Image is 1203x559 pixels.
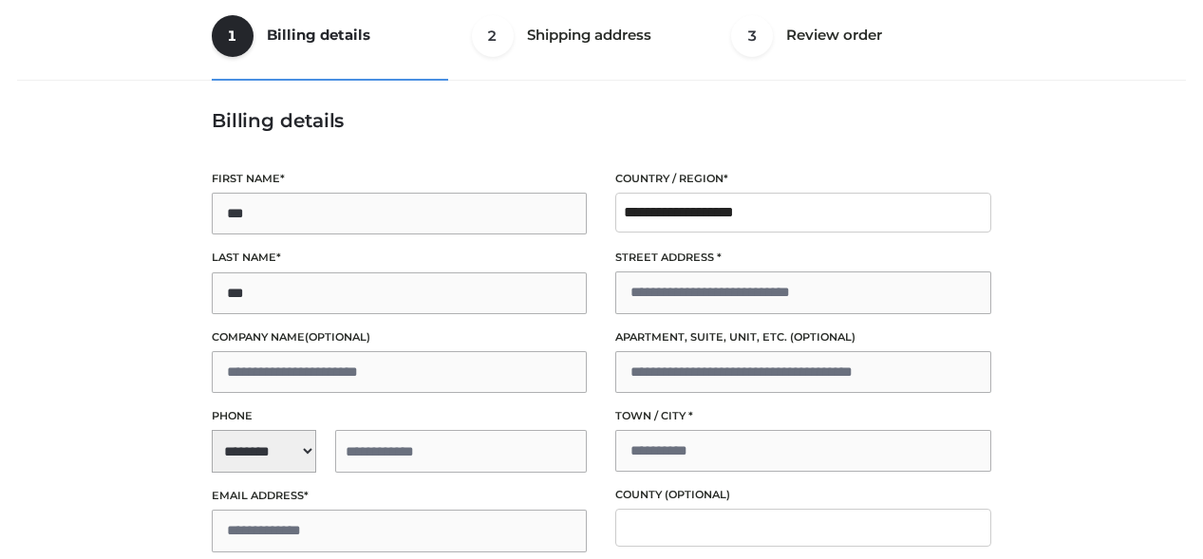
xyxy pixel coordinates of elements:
[212,328,588,346] label: Company name
[212,249,588,267] label: Last name
[212,109,991,132] h3: Billing details
[212,487,588,505] label: Email address
[790,330,855,344] span: (optional)
[305,330,370,344] span: (optional)
[615,170,991,188] label: Country / Region
[212,407,588,425] label: Phone
[615,407,991,425] label: Town / City
[665,488,730,501] span: (optional)
[212,170,588,188] label: First name
[615,486,991,504] label: County
[615,328,991,346] label: Apartment, suite, unit, etc.
[615,249,991,267] label: Street address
